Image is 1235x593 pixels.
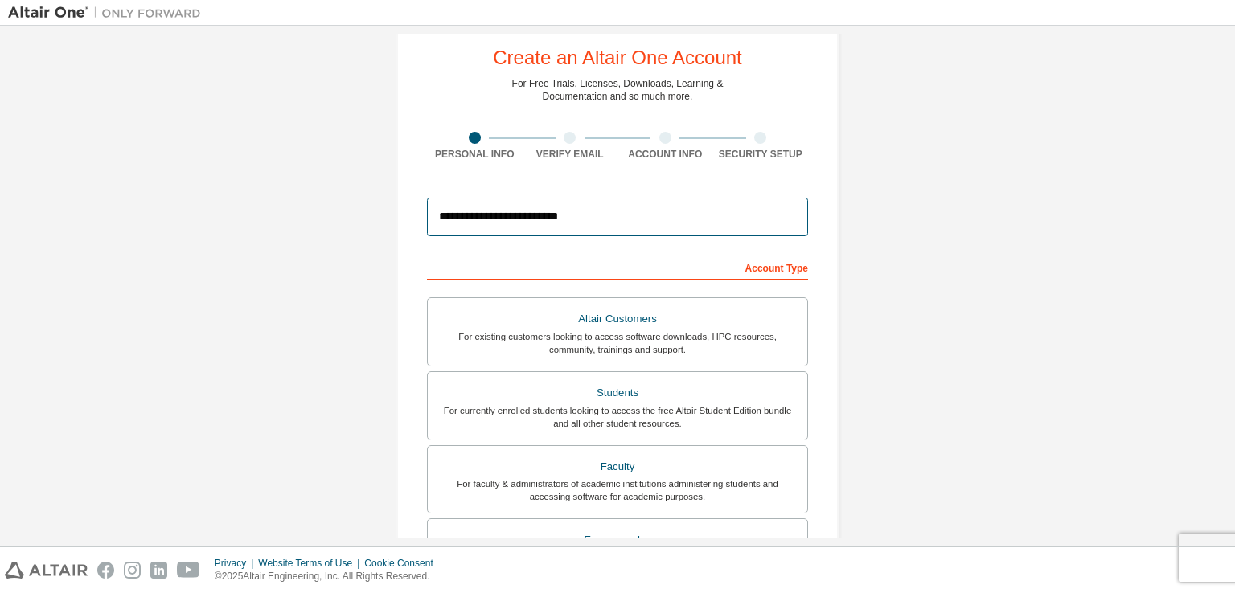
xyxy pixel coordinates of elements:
[437,308,798,330] div: Altair Customers
[437,404,798,430] div: For currently enrolled students looking to access the free Altair Student Edition bundle and all ...
[427,148,523,161] div: Personal Info
[364,557,442,570] div: Cookie Consent
[493,48,742,67] div: Create an Altair One Account
[8,5,209,21] img: Altair One
[124,562,141,579] img: instagram.svg
[437,330,798,356] div: For existing customers looking to access software downloads, HPC resources, community, trainings ...
[437,382,798,404] div: Students
[5,562,88,579] img: altair_logo.svg
[437,456,798,478] div: Faculty
[713,148,809,161] div: Security Setup
[215,557,258,570] div: Privacy
[150,562,167,579] img: linkedin.svg
[427,254,808,280] div: Account Type
[523,148,618,161] div: Verify Email
[437,477,798,503] div: For faculty & administrators of academic institutions administering students and accessing softwa...
[617,148,713,161] div: Account Info
[437,529,798,551] div: Everyone else
[215,570,443,583] p: © 2025 Altair Engineering, Inc. All Rights Reserved.
[258,557,364,570] div: Website Terms of Use
[177,562,200,579] img: youtube.svg
[512,77,724,103] div: For Free Trials, Licenses, Downloads, Learning & Documentation and so much more.
[97,562,114,579] img: facebook.svg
